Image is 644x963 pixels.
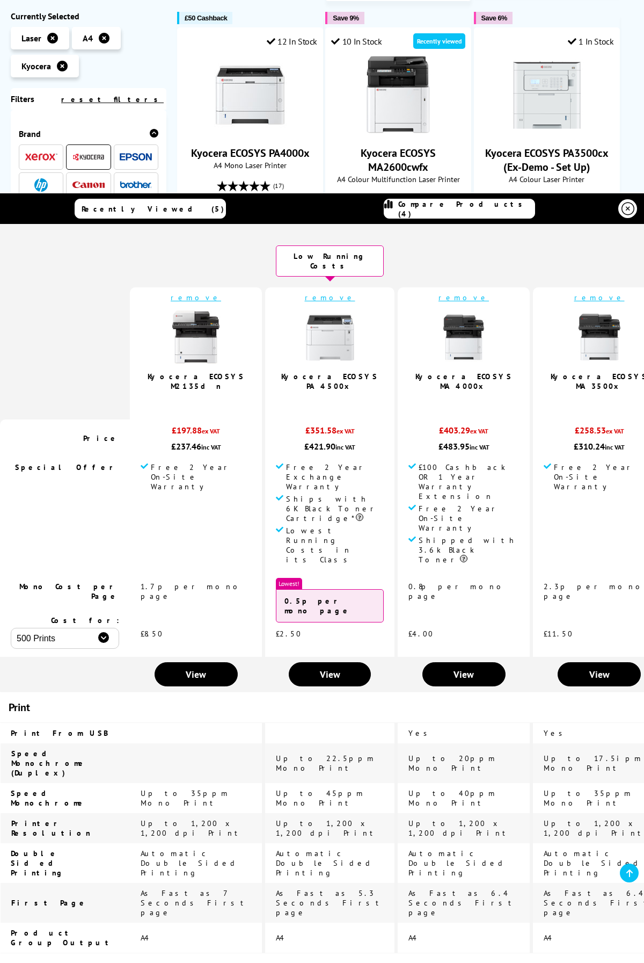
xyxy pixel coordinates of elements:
[155,662,238,686] a: View
[455,396,467,409] span: 5.0
[11,728,108,738] span: Print From USB
[419,462,519,501] span: £100 Cashback OR 1 Year Warranty Extension
[305,293,355,302] a: remove
[408,888,516,917] span: As Fast as 6.4 Seconds First page
[21,33,41,44] span: Laser
[470,427,488,435] span: ex VAT
[61,95,164,104] a: reset filters
[286,526,384,564] span: Lowest Running Costs in its Class
[413,33,465,49] div: Recently viewed
[276,441,384,452] div: £421.90
[141,819,243,838] span: Up to 1,200 x 1,200 dpi Print
[120,181,152,189] img: Brother
[11,898,88,908] span: First Page
[276,578,302,589] span: Lowest!
[273,176,284,196] span: (17)
[419,535,519,564] span: Shipped with 3.6k Black Toner
[303,310,357,364] img: Kyocera-ECOSYS-PA4500x-Front-Main-Small.jpg
[286,494,384,523] span: Ships with 6K Black Toner Cartridge*
[320,396,333,409] span: 4.9
[574,293,625,302] a: remove
[120,150,152,164] a: Epson
[284,596,352,616] strong: 0.5p per mono page
[336,427,355,435] span: ex VAT
[507,55,587,135] img: Kyocera ECOSYS PA3500cx (Ex-Demo - Set Up)
[408,849,506,878] span: Automatic Double Sided Printing
[408,628,434,638] span: £4.00
[120,153,152,161] img: Epson
[437,310,491,364] img: kyocera-ma4000x-front-small.jpg
[474,12,513,24] button: Save 6%
[141,849,238,878] span: Automatic Double Sided Printing
[569,190,580,210] span: (11)
[276,245,384,277] div: Low Running Costs
[276,849,374,878] span: Automatic Double Sided Printing
[544,754,643,773] span: Up to 17.5ipm Mono Print
[202,427,220,435] span: ex VAT
[34,178,48,192] img: HP
[201,443,221,451] span: inc VAT
[408,754,497,773] span: Up to 20ppm Mono Print
[72,182,105,189] img: Canon
[333,14,358,22] span: Save 9%
[573,310,626,364] img: kyocera-ma3500x-front-small.jpg
[605,443,625,451] span: inc VAT
[408,819,510,838] span: Up to 1,200 x 1,200 dpi Print
[361,146,436,174] a: Kyocera ECOSYS MA2600cwfx
[276,628,302,638] span: £2.50
[408,582,507,601] span: 0.8p per mono page
[544,628,573,638] span: £11.50
[141,425,251,441] div: £197.88
[480,174,614,184] span: A4 Colour Laser Printer
[544,849,641,878] span: Automatic Double Sided Printing
[589,668,610,680] span: View
[210,127,290,137] a: Kyocera ECOSYS PA4000x
[422,662,506,686] a: View
[289,662,371,686] a: View
[171,293,221,302] a: remove
[169,310,223,364] img: Kyocera-M2135dn-Front-Small.jpg
[11,11,166,21] div: Currently Selected
[120,178,152,192] a: Brother
[544,933,553,943] span: A4
[11,788,86,808] span: Speed Monochrome
[325,12,364,24] button: Save 9%
[453,668,474,680] span: View
[335,443,355,451] span: inc VAT
[419,504,519,533] span: Free 2 Year On-Site Warranty
[177,12,232,24] button: £50 Cashback
[25,178,57,192] a: HP
[210,55,290,135] img: Kyocera ECOSYS PA4000x
[21,61,51,71] span: Kyocera
[415,372,513,391] a: Kyocera ECOSYS MA4000x
[186,668,206,680] span: View
[141,628,163,638] span: £8.50
[507,127,587,137] a: Kyocera ECOSYS PA3500cx (Ex-Demo - Set Up)
[267,36,317,47] div: 12 In Stock
[148,372,245,391] a: Kyocera ECOSYS M2135dn
[485,146,609,174] a: Kyocera ECOSYS PA3500cx (Ex-Demo - Set Up)
[333,396,345,409] span: / 5
[11,93,34,104] span: Filters
[408,425,519,441] div: £403.29
[83,33,93,44] span: A4
[19,128,158,139] div: Brand
[331,36,382,47] div: 10 In Stock
[276,754,376,773] span: Up to 22.5ppm Mono Print
[568,36,614,47] div: 1 In Stock
[151,462,251,491] span: Free 2 Year On-Site Warranty
[276,888,384,917] span: As Fast as 5.3 Seconds First page
[141,788,230,808] span: Up to 35ppm Mono Print
[408,441,519,452] div: £483.95
[438,293,489,302] a: remove
[15,462,119,472] span: Special Offer
[25,154,57,161] img: Xerox
[276,425,384,441] div: £351.58
[11,819,91,838] span: Printer Resolution
[141,933,150,943] span: A4
[408,933,418,943] span: A4
[25,150,57,164] a: Xerox
[72,178,105,192] a: Canon
[19,582,119,601] span: Mono Cost per Page
[82,204,224,213] span: Recently Viewed (5)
